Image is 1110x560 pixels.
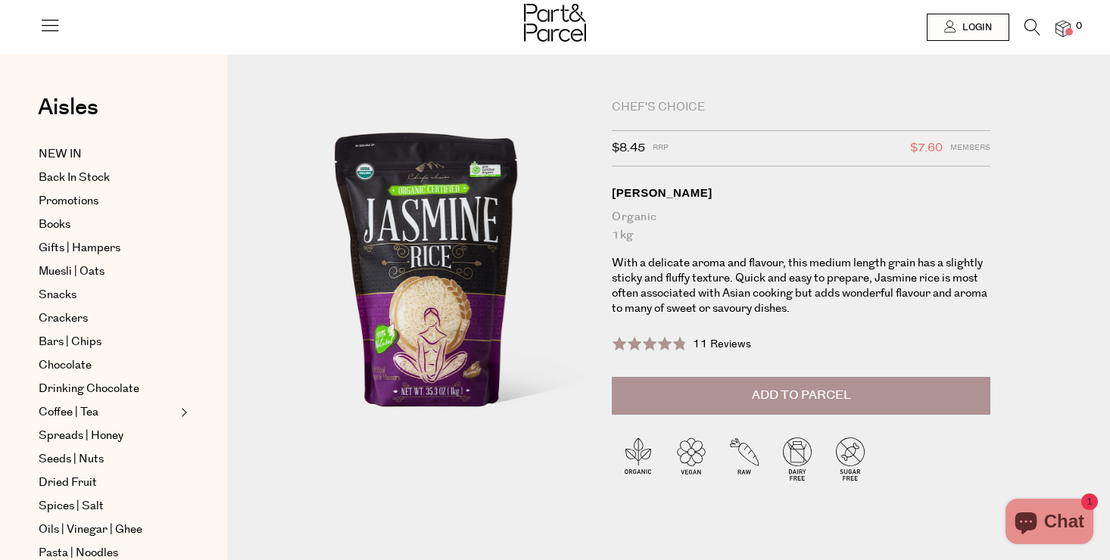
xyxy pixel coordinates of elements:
[665,432,718,485] img: P_P-ICONS-Live_Bec_V11_Vegan.svg
[39,310,88,328] span: Crackers
[612,100,990,115] div: Chef's Choice
[718,432,771,485] img: P_P-ICONS-Live_Bec_V11_Raw.svg
[39,427,176,445] a: Spreads | Honey
[177,403,188,422] button: Expand/Collapse Coffee | Tea
[39,521,142,539] span: Oils | Vinegar | Ghee
[1001,499,1098,548] inbox-online-store-chat: Shopify online store chat
[39,145,82,163] span: NEW IN
[39,286,76,304] span: Snacks
[693,337,751,352] span: 11 Reviews
[612,138,645,158] span: $8.45
[39,427,123,445] span: Spreads | Honey
[39,310,176,328] a: Crackers
[612,208,990,244] div: Organic 1kg
[910,138,943,158] span: $7.60
[39,169,176,187] a: Back In Stock
[824,432,877,485] img: P_P-ICONS-Live_Bec_V11_Sugar_Free.svg
[39,450,104,468] span: Seeds | Nuts
[771,432,824,485] img: P_P-ICONS-Live_Bec_V11_Dairy_Free.svg
[39,239,120,257] span: Gifts | Hampers
[39,474,176,492] a: Dried Fruit
[39,403,176,422] a: Coffee | Tea
[39,380,139,398] span: Drinking Chocolate
[612,432,665,485] img: P_P-ICONS-Live_Bec_V11_Organic.svg
[39,216,176,234] a: Books
[273,100,590,474] img: Jasmine Rice
[1072,20,1086,33] span: 0
[612,377,990,415] button: Add to Parcel
[752,387,851,404] span: Add to Parcel
[39,521,176,539] a: Oils | Vinegar | Ghee
[653,138,669,158] span: RRP
[39,192,98,210] span: Promotions
[39,333,176,351] a: Bars | Chips
[612,256,990,316] p: With a delicate aroma and flavour, this medium length grain has a slightly sticky and fluffy text...
[39,263,104,281] span: Muesli | Oats
[39,497,176,515] a: Spices | Salt
[39,333,101,351] span: Bars | Chips
[39,450,176,468] a: Seeds | Nuts
[39,263,176,281] a: Muesli | Oats
[39,216,70,234] span: Books
[39,497,104,515] span: Spices | Salt
[39,286,176,304] a: Snacks
[39,145,176,163] a: NEW IN
[959,21,992,34] span: Login
[39,192,176,210] a: Promotions
[39,356,176,375] a: Chocolate
[39,356,92,375] span: Chocolate
[38,91,98,124] span: Aisles
[524,4,586,42] img: Part&Parcel
[39,403,98,422] span: Coffee | Tea
[39,380,176,398] a: Drinking Chocolate
[1055,20,1071,36] a: 0
[39,239,176,257] a: Gifts | Hampers
[612,185,990,201] div: [PERSON_NAME]
[38,96,98,134] a: Aisles
[950,138,990,158] span: Members
[39,474,97,492] span: Dried Fruit
[927,14,1009,41] a: Login
[39,169,110,187] span: Back In Stock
